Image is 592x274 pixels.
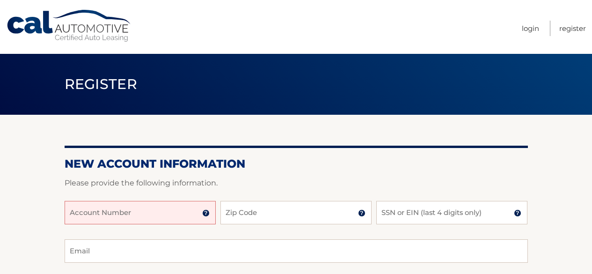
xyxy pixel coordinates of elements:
p: Please provide the following information. [65,177,528,190]
a: Cal Automotive [6,9,132,43]
span: Register [65,75,138,93]
img: tooltip.svg [514,209,521,217]
a: Login [522,21,539,36]
input: Zip Code [220,201,372,224]
h2: New Account Information [65,157,528,171]
input: Account Number [65,201,216,224]
input: SSN or EIN (last 4 digits only) [376,201,527,224]
a: Register [559,21,586,36]
input: Email [65,239,528,263]
img: tooltip.svg [358,209,365,217]
img: tooltip.svg [202,209,210,217]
